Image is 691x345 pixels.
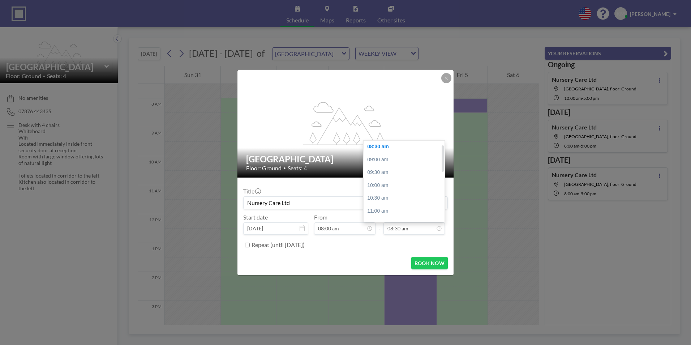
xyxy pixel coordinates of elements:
div: 08:30 am [364,140,448,153]
label: Title [243,188,260,195]
label: Start date [243,214,268,221]
label: Repeat (until [DATE]) [252,241,305,248]
span: • [283,165,286,171]
label: From [314,214,327,221]
span: Seats: 4 [288,165,307,172]
div: 10:00 am [364,179,448,192]
span: Floor: Ground [246,165,282,172]
div: 09:00 am [364,153,448,166]
div: 10:30 am [364,192,448,205]
span: - [378,216,381,232]
div: 11:00 am [364,205,448,218]
g: flex-grow: 1.2; [303,101,389,145]
div: 11:30 am [364,218,448,231]
h2: [GEOGRAPHIC_DATA] [246,154,446,165]
input: Kerry's reservation [244,197,447,209]
button: BOOK NOW [411,257,448,269]
div: 09:30 am [364,166,448,179]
